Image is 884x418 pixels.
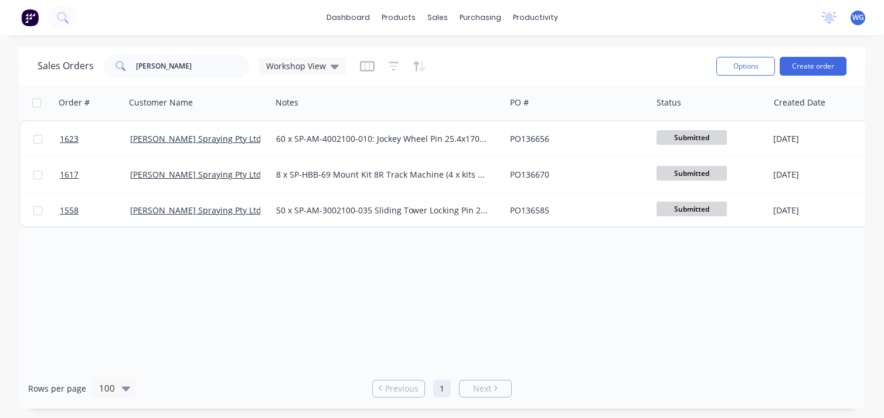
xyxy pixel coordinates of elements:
span: Submitted [657,130,727,145]
a: [PERSON_NAME] Spraying Pty Ltd [130,133,261,144]
div: Customer Name [129,97,193,108]
div: purchasing [454,9,507,26]
div: PO136656 [510,133,640,145]
span: 1623 [60,133,79,145]
span: Rows per page [28,383,86,395]
span: Workshop View [266,60,326,72]
div: Notes [276,97,298,108]
div: [DATE] [773,133,861,145]
div: 50 x SP-AM-3002100-035 Sliding Tower Locking Pin 25.4x170mm Zinc [276,205,489,216]
img: Factory [21,9,39,26]
div: Status [657,97,681,108]
a: 1623 [60,121,130,157]
div: 60 x SP-AM-4002100-010: Jockey Wheel Pin 25.4x170mm Cycle Times OP 1 - 00:54 OP 2 - 3:30 [276,133,489,145]
span: 1617 [60,169,79,181]
div: Created Date [774,97,825,108]
div: productivity [507,9,564,26]
div: 8 x SP-HBB-69 Mount Kit 8R Track Machine (4 x kits = 8 @ 310lg x 114.3 DIA) [276,169,489,181]
input: Search... [136,55,250,78]
div: sales [421,9,454,26]
div: Order # [59,97,90,108]
div: products [376,9,421,26]
a: 1617 [60,157,130,192]
span: Submitted [657,166,727,181]
h1: Sales Orders [38,60,94,72]
span: 1558 [60,205,79,216]
button: Options [716,57,775,76]
a: Next page [460,383,511,395]
div: PO136585 [510,205,640,216]
div: PO # [510,97,529,108]
div: [DATE] [773,205,861,216]
button: Create order [780,57,846,76]
a: dashboard [321,9,376,26]
a: [PERSON_NAME] Spraying Pty Ltd [130,169,261,180]
span: Previous [385,383,419,395]
span: Next [473,383,491,395]
a: 1558 [60,193,130,228]
span: Submitted [657,202,727,216]
div: [DATE] [773,169,861,181]
div: PO136670 [510,169,640,181]
a: [PERSON_NAME] Spraying Pty Ltd [130,205,261,216]
span: WG [852,12,864,23]
a: Previous page [373,383,424,395]
a: Page 1 is your current page [433,380,451,397]
ul: Pagination [368,380,516,397]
